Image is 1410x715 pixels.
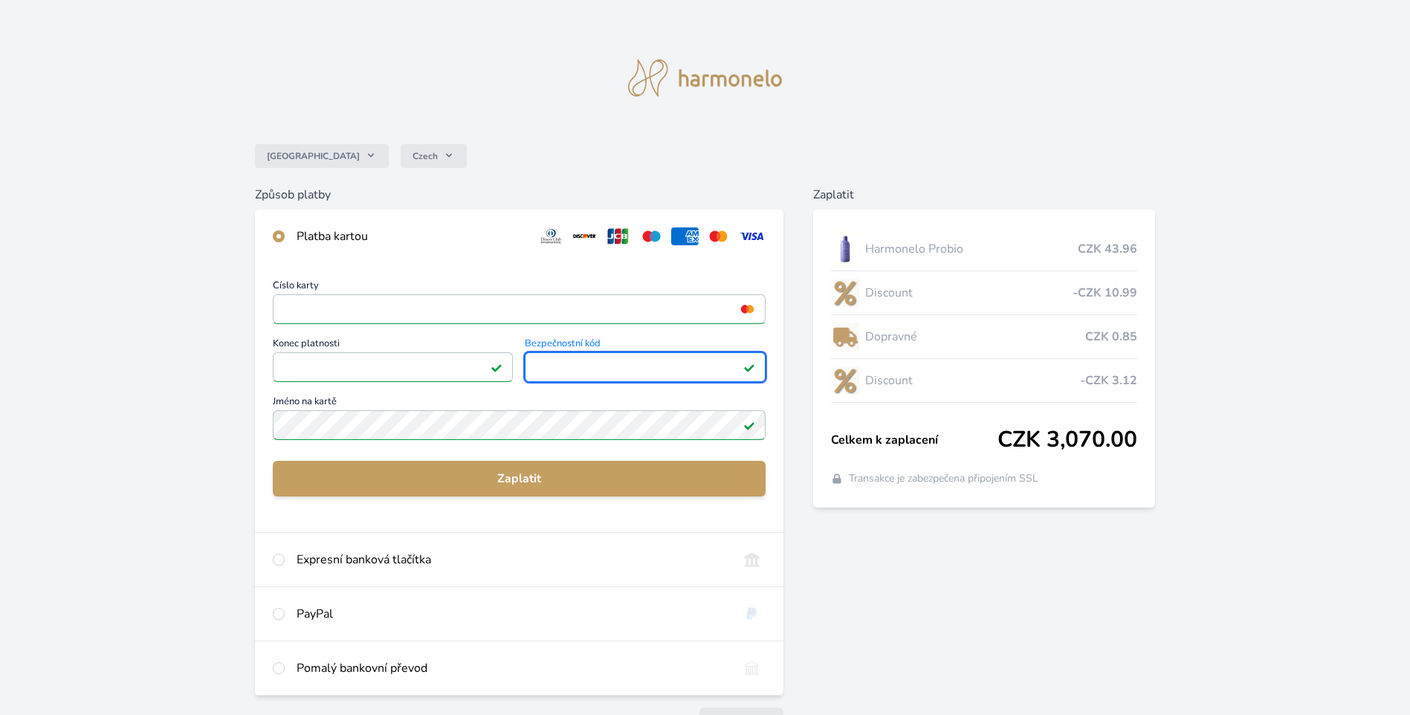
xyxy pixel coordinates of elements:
img: visa.svg [738,227,766,245]
span: Konec platnosti [273,339,513,352]
img: mc.svg [705,227,732,245]
span: CZK 3,070.00 [997,427,1137,453]
img: diners.svg [537,227,565,245]
img: amex.svg [671,227,699,245]
span: Jméno na kartě [273,397,766,410]
img: discover.svg [571,227,598,245]
img: onlineBanking_CZ.svg [738,551,766,569]
span: CZK 0.85 [1085,328,1137,346]
span: -CZK 3.12 [1080,372,1137,389]
img: delivery-lo.png [831,318,859,355]
span: Czech [413,150,438,162]
img: discount-lo.png [831,362,859,399]
img: Platné pole [743,361,755,373]
img: Platné pole [491,361,502,373]
span: Dopravné [865,328,1086,346]
img: logo.svg [628,59,783,97]
div: Pomalý bankovní převod [297,659,726,677]
iframe: Iframe pro bezpečnostní kód [531,357,758,378]
iframe: Iframe pro číslo karty [279,299,759,320]
span: [GEOGRAPHIC_DATA] [267,150,360,162]
img: paypal.svg [738,605,766,623]
img: bankTransfer_IBAN.svg [738,659,766,677]
span: Transakce je zabezpečena připojením SSL [849,471,1038,486]
h6: Zaplatit [813,186,1156,204]
span: Zaplatit [285,470,754,488]
iframe: Iframe pro datum vypršení platnosti [279,357,506,378]
span: Bezpečnostní kód [525,339,765,352]
span: CZK 43.96 [1078,240,1137,258]
img: maestro.svg [638,227,665,245]
img: discount-lo.png [831,274,859,311]
div: Expresní banková tlačítka [297,551,726,569]
span: Discount [865,284,1073,302]
span: Celkem k zaplacení [831,431,998,449]
img: mc [737,302,757,316]
div: Platba kartou [297,227,525,245]
span: Číslo karty [273,281,766,294]
h6: Způsob platby [255,186,783,204]
button: [GEOGRAPHIC_DATA] [255,144,389,168]
img: CLEAN_PROBIO_se_stinem_x-lo.jpg [831,230,859,268]
div: PayPal [297,605,726,623]
button: Zaplatit [273,461,766,496]
span: Discount [865,372,1081,389]
button: Czech [401,144,467,168]
span: -CZK 10.99 [1073,284,1137,302]
img: jcb.svg [604,227,632,245]
input: Jméno na kartěPlatné pole [273,410,766,440]
span: Harmonelo Probio [865,240,1078,258]
img: Platné pole [743,419,755,431]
